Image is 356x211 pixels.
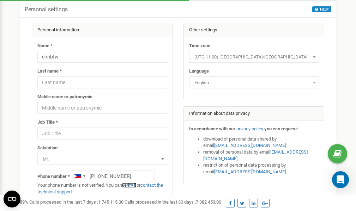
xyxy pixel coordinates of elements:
[312,6,331,12] button: HELP
[98,199,123,205] u: 1 745 115,00
[192,52,316,62] span: (UTC-11:00) Pacific/Midway
[203,136,319,149] li: download of personal data shared by email ,
[125,199,221,205] span: Calls processed in the last 30 days :
[37,153,167,165] span: Mr.
[189,76,319,88] span: English
[37,68,62,75] label: Last name *
[203,149,319,162] li: removal of personal data by email ,
[37,182,167,195] p: Your phone number is not verified. You can or
[32,23,173,37] div: Personal information
[184,23,324,37] div: Other settings
[189,68,209,75] label: Language
[37,173,70,180] label: Phone number *
[37,119,58,126] label: Job Title *
[29,199,123,205] span: Calls processed in the last 7 days :
[37,76,167,88] input: Last name
[192,78,316,88] span: English
[37,102,167,114] input: Middle name or patronymic
[203,149,308,161] a: [EMAIL_ADDRESS][DOMAIN_NAME]
[37,43,53,49] label: Name *
[189,43,210,49] label: Time zone
[203,162,319,175] li: restriction of personal data processing by email .
[196,199,221,205] u: 7 382 453,00
[184,107,324,121] div: Information about data privacy
[189,51,319,63] span: (UTC-11:00) Pacific/Midway
[37,145,58,151] label: Salutation
[40,154,165,164] span: Mr.
[236,126,263,131] a: privacy policy
[264,126,298,131] strong: you can request:
[214,143,286,148] a: [EMAIL_ADDRESS][DOMAIN_NAME]
[122,182,137,188] a: verify it
[4,191,20,207] button: Open CMP widget
[37,51,167,63] input: Name
[71,170,155,182] input: +1-800-555-55-55
[37,94,92,100] label: Middle name or patronymic
[37,128,167,139] input: Job Title
[189,126,235,131] strong: In accordance with our
[25,6,68,13] h5: Personal settings
[37,182,163,194] a: contact the technical support
[71,170,88,182] div: Telephone country code
[214,169,286,174] a: [EMAIL_ADDRESS][DOMAIN_NAME]
[332,171,349,188] div: Open Intercom Messenger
